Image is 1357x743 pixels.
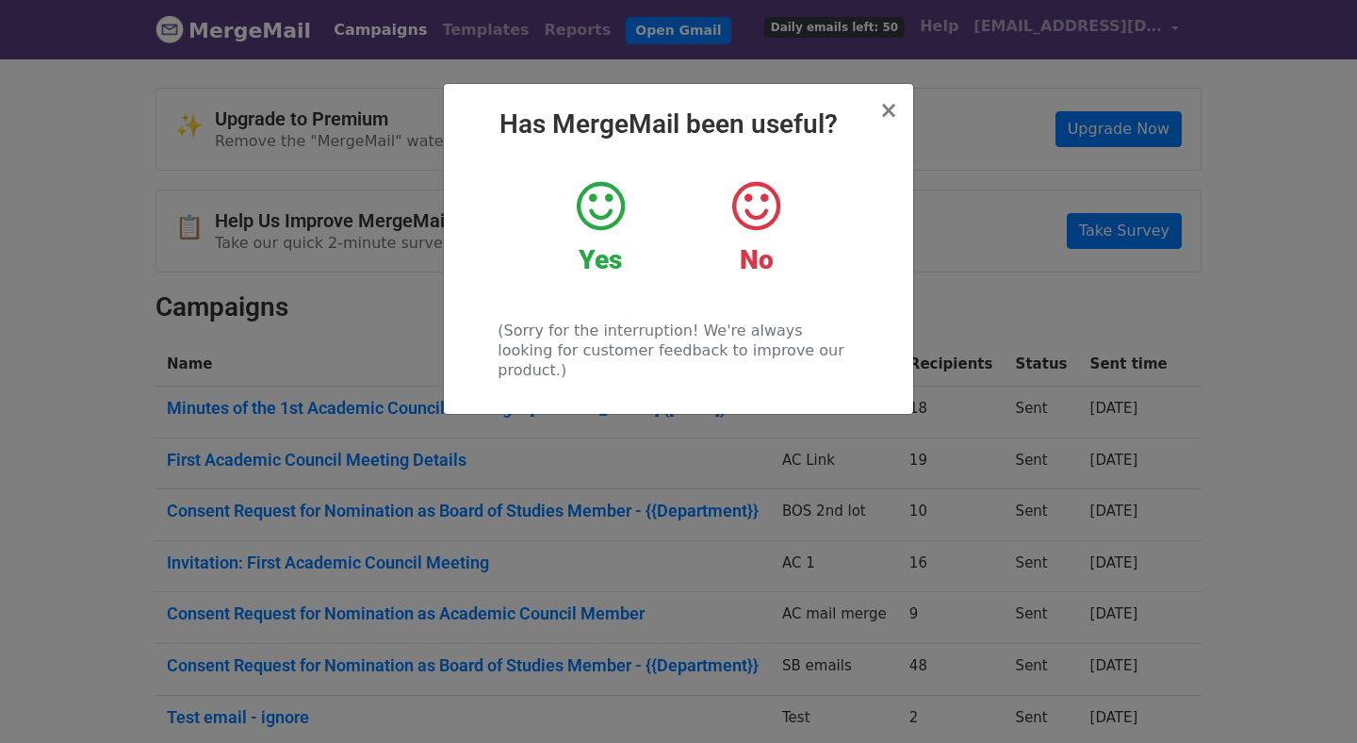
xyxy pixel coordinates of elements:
p: (Sorry for the interruption! We're always looking for customer feedback to improve our product.) [498,321,858,380]
a: Yes [537,178,664,276]
h2: Has MergeMail been useful? [459,108,898,140]
a: No [693,178,820,276]
span: × [879,97,898,124]
strong: Yes [579,244,622,275]
button: Close [879,99,898,122]
strong: No [740,244,774,275]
